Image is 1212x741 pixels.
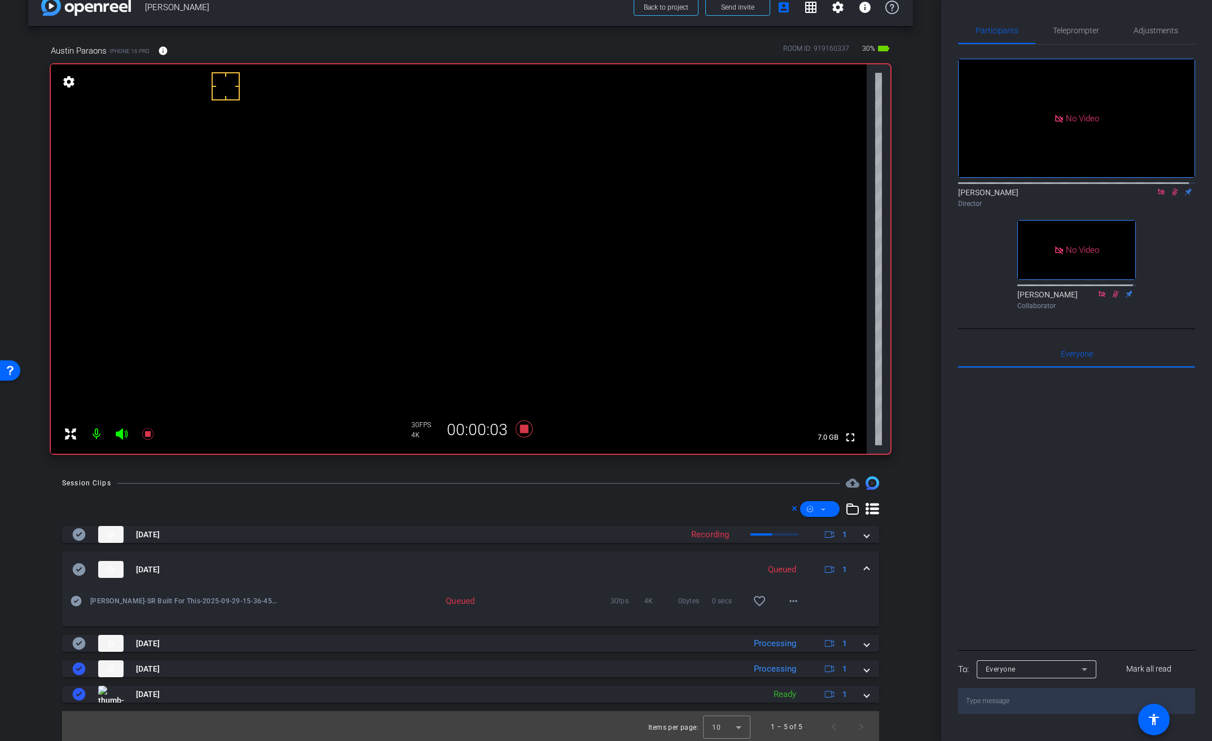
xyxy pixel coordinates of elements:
[1147,713,1161,726] mat-icon: accessibility
[814,431,842,444] span: 7.0 GB
[842,529,847,541] span: 1
[1126,663,1171,675] span: Mark all read
[98,635,124,652] img: thumb-nail
[644,3,688,11] span: Back to project
[61,75,77,89] mat-icon: settings
[958,199,1195,209] div: Director
[762,563,802,576] div: Queued
[62,526,879,543] mat-expansion-panel-header: thumb-nail[DATE]Recording1
[771,721,802,733] div: 1 – 5 of 5
[748,663,802,676] div: Processing
[721,3,754,12] span: Send invite
[844,431,857,444] mat-icon: fullscreen
[846,476,859,490] mat-icon: cloud_upload
[98,561,124,578] img: thumb-nail
[842,663,847,675] span: 1
[1066,113,1099,123] span: No Video
[860,40,877,58] span: 30%
[90,595,279,607] span: [PERSON_NAME]-SR Built For This-2025-09-29-15-36-45-587-0
[136,689,160,700] span: [DATE]
[866,476,879,490] img: Session clips
[787,594,800,608] mat-icon: more_horiz
[62,660,879,677] mat-expansion-panel-header: thumb-nail[DATE]Processing1
[136,663,160,675] span: [DATE]
[1103,659,1196,679] button: Mark all read
[411,420,440,429] div: 30
[98,686,124,703] img: thumb-nail
[777,1,791,14] mat-icon: account_box
[804,1,818,14] mat-icon: grid_on
[976,27,1018,34] span: Participants
[440,420,515,440] div: 00:00:03
[1053,27,1099,34] span: Teleprompter
[1134,27,1178,34] span: Adjustments
[62,635,879,652] mat-expansion-panel-header: thumb-nail[DATE]Processing1
[958,187,1195,209] div: [PERSON_NAME]
[712,595,746,607] span: 0 secs
[686,528,735,541] div: Recording
[846,476,859,490] span: Destinations for your clips
[387,595,480,607] div: Queued
[1017,289,1136,311] div: [PERSON_NAME]
[831,1,845,14] mat-icon: settings
[1017,301,1136,311] div: Collaborator
[158,46,168,56] mat-icon: info
[644,595,678,607] span: 4K
[842,689,847,700] span: 1
[858,1,872,14] mat-icon: info
[783,43,849,60] div: ROOM ID: 919160337
[768,688,802,701] div: Ready
[678,595,712,607] span: 0bytes
[1066,245,1099,255] span: No Video
[419,421,431,429] span: FPS
[98,526,124,543] img: thumb-nail
[611,595,644,607] span: 30fps
[986,665,1016,673] span: Everyone
[62,587,879,626] div: thumb-nail[DATE]Queued1
[136,529,160,541] span: [DATE]
[753,594,766,608] mat-icon: favorite_border
[62,477,111,489] div: Session Clips
[648,722,699,733] div: Items per page:
[62,551,879,587] mat-expansion-panel-header: thumb-nail[DATE]Queued1
[411,431,440,440] div: 4K
[62,686,879,703] mat-expansion-panel-header: thumb-nail[DATE]Ready1
[820,713,847,740] button: Previous page
[51,45,107,57] span: Austin Paraons
[98,660,124,677] img: thumb-nail
[136,564,160,576] span: [DATE]
[847,713,875,740] button: Next page
[842,564,847,576] span: 1
[136,638,160,650] span: [DATE]
[109,47,150,55] span: iPhone 16 Pro
[877,42,890,55] mat-icon: battery_std
[958,663,969,676] div: To:
[1061,350,1093,358] span: Everyone
[842,638,847,650] span: 1
[748,637,802,650] div: Processing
